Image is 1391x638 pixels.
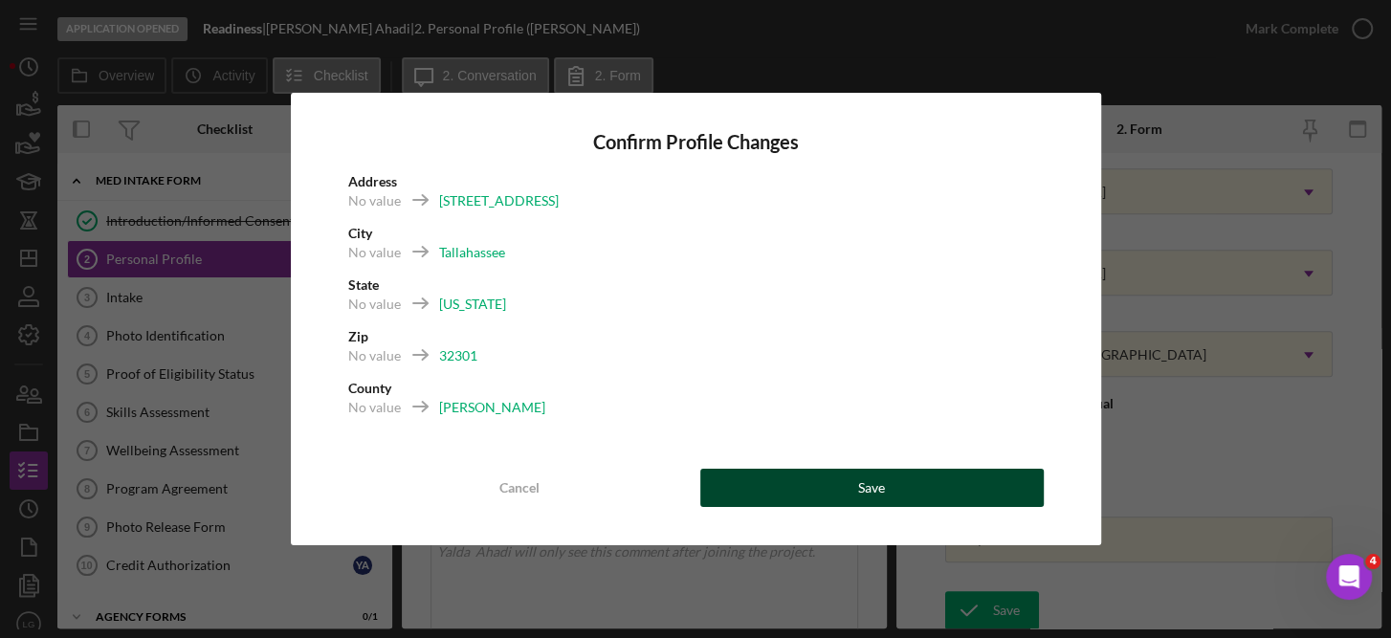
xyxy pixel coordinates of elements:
div: Tallahassee [439,243,505,262]
div: [PERSON_NAME] [439,398,545,417]
b: Zip [348,328,368,344]
div: No value [348,191,401,210]
button: Save [700,469,1044,507]
div: No value [348,295,401,314]
div: Cancel [499,469,540,507]
b: City [348,225,372,241]
div: No value [348,346,401,365]
h4: Confirm Profile Changes [348,131,1044,153]
div: 32301 [439,346,477,365]
button: Cancel [348,469,692,507]
div: Save [858,469,885,507]
div: [STREET_ADDRESS] [439,191,559,210]
div: No value [348,398,401,417]
iframe: Intercom live chat [1326,554,1372,600]
b: Address [348,173,397,189]
b: State [348,276,379,293]
b: County [348,380,391,396]
span: 4 [1365,554,1380,569]
div: [US_STATE] [439,295,506,314]
div: No value [348,243,401,262]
